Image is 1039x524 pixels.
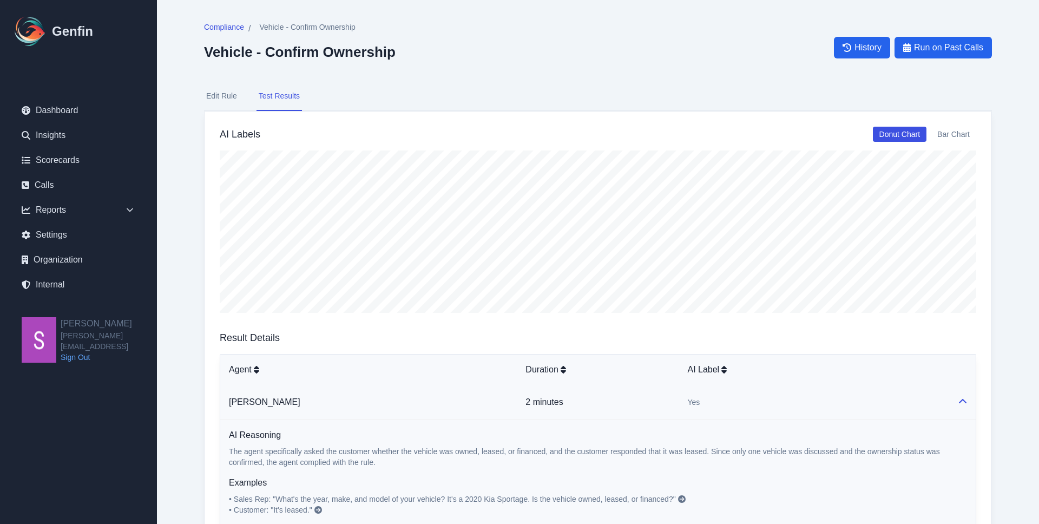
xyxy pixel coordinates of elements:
[229,363,508,376] div: Agent
[220,127,260,142] h3: AI Labels
[13,149,144,171] a: Scorecards
[13,174,144,196] a: Calls
[204,22,244,35] a: Compliance
[204,44,396,60] h2: Vehicle - Confirm Ownership
[22,317,56,363] img: Shane Wey
[525,363,670,376] div: Duration
[52,23,93,40] h1: Genfin
[914,41,983,54] span: Run on Past Calls
[895,37,992,58] button: Run on Past Calls
[229,429,967,442] h6: AI Reasoning
[204,22,244,32] span: Compliance
[204,82,239,111] button: Edit Rule
[13,224,144,246] a: Settings
[13,199,144,221] div: Reports
[61,330,157,352] span: [PERSON_NAME][EMAIL_ADDRESS]
[834,37,890,58] a: History
[61,352,157,363] a: Sign Out
[229,495,676,503] span: • Sales Rep: "What's the year, make, and model of your vehicle? It's a 2020 Kia Sportage. Is the ...
[687,397,700,408] span: Yes
[873,127,926,142] button: Donut Chart
[259,22,355,32] span: Vehicle - Confirm Ownership
[13,125,144,146] a: Insights
[229,476,967,489] h6: Examples
[220,330,280,345] h3: Result Details
[229,506,312,514] span: • Customer: "It's leased."
[257,82,302,111] button: Test Results
[687,363,940,376] div: AI Label
[525,396,670,409] p: 2 minutes
[61,317,157,330] h2: [PERSON_NAME]
[854,41,882,54] span: History
[931,127,976,142] button: Bar Chart
[229,397,300,407] a: [PERSON_NAME]
[13,249,144,271] a: Organization
[248,22,251,35] span: /
[229,446,967,468] p: The agent specifically asked the customer whether the vehicle was owned, leased, or financed, and...
[13,274,144,296] a: Internal
[13,100,144,121] a: Dashboard
[13,14,48,49] img: Logo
